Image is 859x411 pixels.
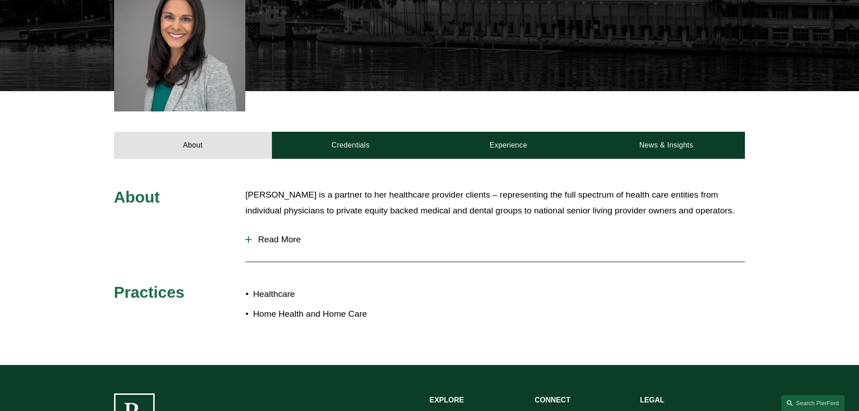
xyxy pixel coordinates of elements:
[272,132,430,159] a: Credentials
[245,187,745,218] p: [PERSON_NAME] is a partner to her healthcare provider clients – representing the full spectrum of...
[535,396,570,404] strong: CONNECT
[253,286,429,302] p: Healthcare
[253,306,429,322] p: Home Health and Home Care
[114,283,185,301] span: Practices
[430,396,464,404] strong: EXPLORE
[781,395,845,411] a: Search this site
[245,228,745,251] button: Read More
[114,132,272,159] a: About
[430,132,588,159] a: Experience
[587,132,745,159] a: News & Insights
[640,396,664,404] strong: LEGAL
[114,188,160,206] span: About
[252,235,745,245] span: Read More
